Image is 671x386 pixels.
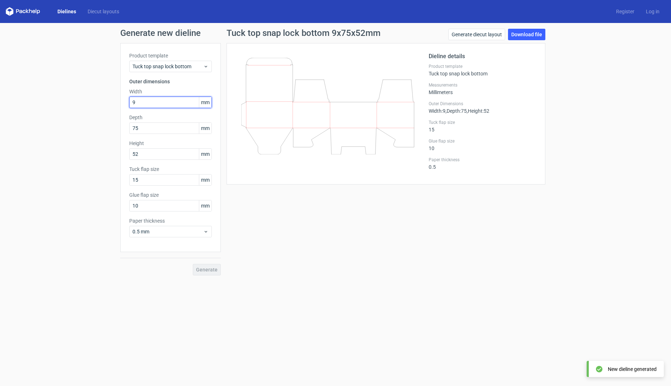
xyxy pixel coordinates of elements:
span: mm [199,175,211,185]
label: Paper thickness [129,217,212,224]
h1: Tuck top snap lock bottom 9x75x52mm [227,29,381,37]
h1: Generate new dieline [120,29,551,37]
span: , Height : 52 [467,108,489,114]
a: Register [610,8,640,15]
div: Tuck top snap lock bottom [429,64,536,76]
label: Tuck flap size [129,166,212,173]
div: 15 [429,120,536,132]
label: Measurements [429,82,536,88]
a: Generate diecut layout [448,29,505,40]
label: Product template [429,64,536,69]
label: Glue flap size [429,138,536,144]
label: Outer Dimensions [429,101,536,107]
span: Width : 9 [429,108,446,114]
span: mm [199,200,211,211]
span: , Depth : 75 [446,108,467,114]
span: 0.5 mm [132,228,203,235]
label: Glue flap size [129,191,212,199]
label: Depth [129,114,212,121]
div: 10 [429,138,536,151]
a: Log in [640,8,665,15]
div: New dieline generated [608,366,657,373]
span: Tuck top snap lock bottom [132,63,203,70]
span: mm [199,97,211,108]
h3: Outer dimensions [129,78,212,85]
a: Dielines [52,8,82,15]
label: Product template [129,52,212,59]
span: mm [199,123,211,134]
a: Diecut layouts [82,8,125,15]
h2: Dieline details [429,52,536,61]
label: Tuck flap size [429,120,536,125]
div: Millimeters [429,82,536,95]
label: Width [129,88,212,95]
label: Height [129,140,212,147]
div: 0.5 [429,157,536,170]
span: mm [199,149,211,159]
a: Download file [508,29,545,40]
label: Paper thickness [429,157,536,163]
